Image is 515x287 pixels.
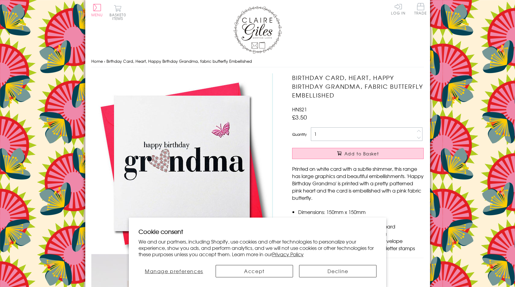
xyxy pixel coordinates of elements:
[91,73,273,254] img: Birthday Card, Heart, Happy Birthday Grandma, fabric butterfly Embellished
[91,4,103,17] button: Menu
[391,3,406,15] a: Log In
[109,5,126,20] button: Basket0 items
[91,12,103,18] span: Menu
[292,113,307,121] span: £3.50
[106,58,252,64] span: Birthday Card, Heart, Happy Birthday Grandma, fabric butterfly Embellished
[139,238,377,257] p: We and our partners, including Shopify, use cookies and other technologies to personalize your ex...
[292,165,424,201] p: Printed on white card with a subtle shimmer, this range has large graphics and beautiful embellis...
[414,3,427,15] span: Trade
[292,148,424,159] button: Add to Basket
[292,73,424,99] h1: Birthday Card, Heart, Happy Birthday Grandma, fabric butterfly Embellished
[145,267,203,275] span: Manage preferences
[91,58,103,64] a: Home
[272,250,304,258] a: Privacy Policy
[414,3,427,16] a: Trade
[292,132,307,137] label: Quantity
[298,208,424,215] li: Dimensions: 150mm x 150mm
[104,58,105,64] span: ›
[91,55,424,68] nav: breadcrumbs
[292,106,307,113] span: HNS21
[298,215,424,223] li: Blank inside for your own message
[139,265,210,277] button: Manage preferences
[344,151,379,157] span: Add to Basket
[139,227,377,236] h2: Cookie consent
[112,12,126,21] span: 0 items
[216,265,293,277] button: Accept
[233,6,282,54] img: Claire Giles Greetings Cards
[299,265,376,277] button: Decline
